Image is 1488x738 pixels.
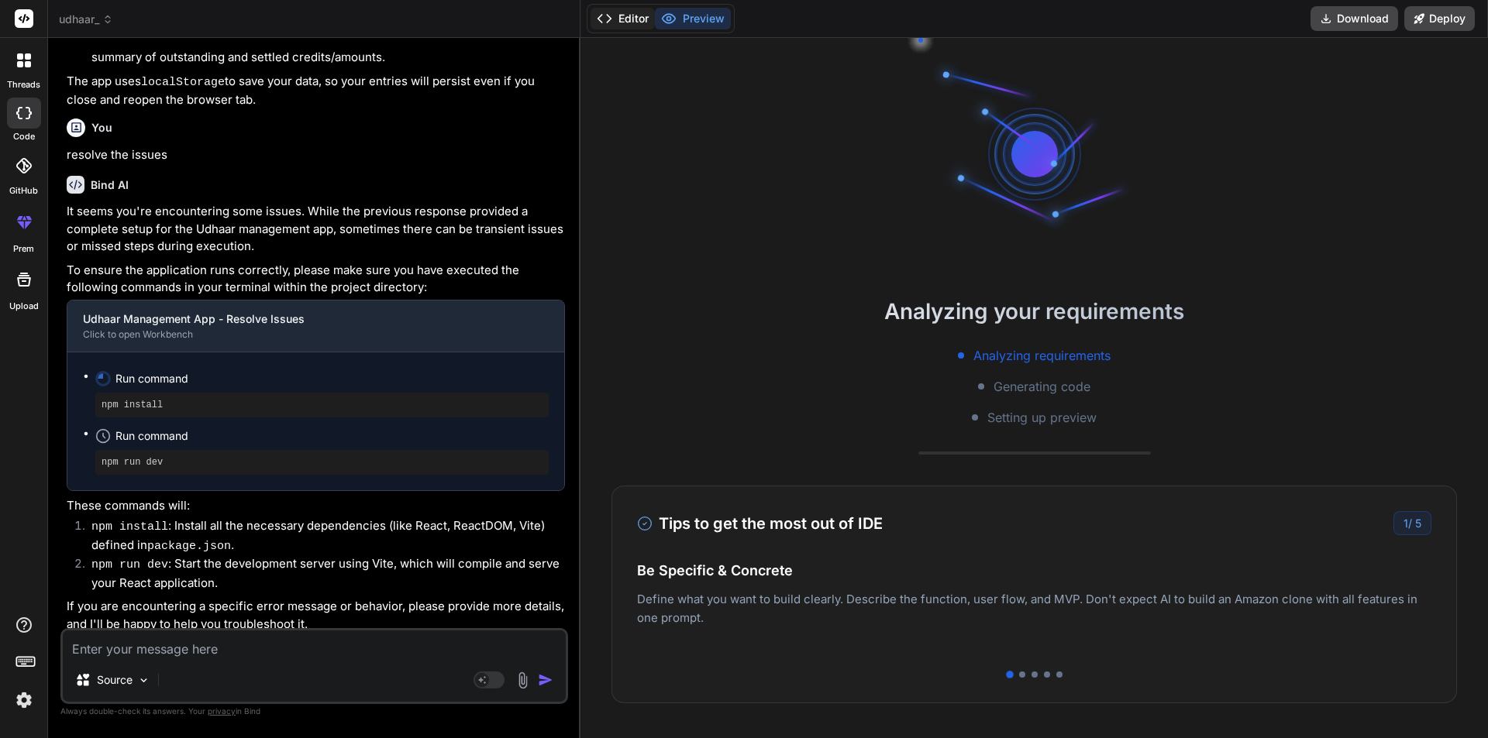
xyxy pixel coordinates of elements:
[994,377,1090,396] span: Generating code
[637,512,883,535] h3: Tips to get the most out of IDE
[83,328,524,341] div: Click to open Workbench
[591,8,655,29] button: Editor
[637,560,1431,581] h4: Be Specific & Concrete
[91,120,112,136] h6: You
[115,371,549,386] span: Run command
[79,517,565,555] li: : Install all the necessary dependencies (like React, ReactDOM, Vite) defined in .
[59,12,113,27] span: udhaar_
[538,672,553,688] img: icon
[1404,517,1408,530] span: 1
[13,242,34,256] label: prem
[60,704,568,719] p: Always double-check its answers. Your in Bind
[137,674,150,687] img: Pick Models
[7,78,40,91] label: threads
[91,177,129,193] h6: Bind AI
[1415,517,1421,530] span: 5
[973,346,1111,365] span: Analyzing requirements
[67,300,539,352] button: Udhaar Management App - Resolve IssuesClick to open Workbench
[13,130,35,143] label: code
[9,184,38,197] label: GitHub
[67,203,565,256] p: It seems you're encountering some issues. While the previous response provided a complete setup f...
[67,146,565,164] p: resolve the issues
[115,428,549,444] span: Run command
[67,497,565,515] p: These commands will:
[9,300,39,313] label: Upload
[102,399,542,411] pre: npm install
[67,598,565,633] p: If you are encountering a specific error message or behavior, please provide more details, and I'...
[67,73,565,109] p: The app uses to save your data, so your entries will persist even if you close and reopen the bro...
[655,8,731,29] button: Preview
[514,671,532,689] img: attachment
[97,672,133,688] p: Source
[91,520,168,534] code: npm install
[91,558,168,572] code: npm run dev
[79,555,565,592] li: : Start the development server using Vite, which will compile and serve your React application.
[83,311,524,327] div: Udhaar Management App - Resolve Issues
[580,295,1488,328] h2: Analyzing your requirements
[147,540,231,553] code: package.json
[67,262,565,297] p: To ensure the application runs correctly, please make sure you have executed the following comman...
[987,408,1097,427] span: Setting up preview
[1404,6,1475,31] button: Deploy
[208,706,236,716] span: privacy
[102,456,542,469] pre: npm run dev
[11,687,37,713] img: settings
[1393,511,1431,535] div: /
[1311,6,1398,31] button: Download
[141,76,225,89] code: localStorage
